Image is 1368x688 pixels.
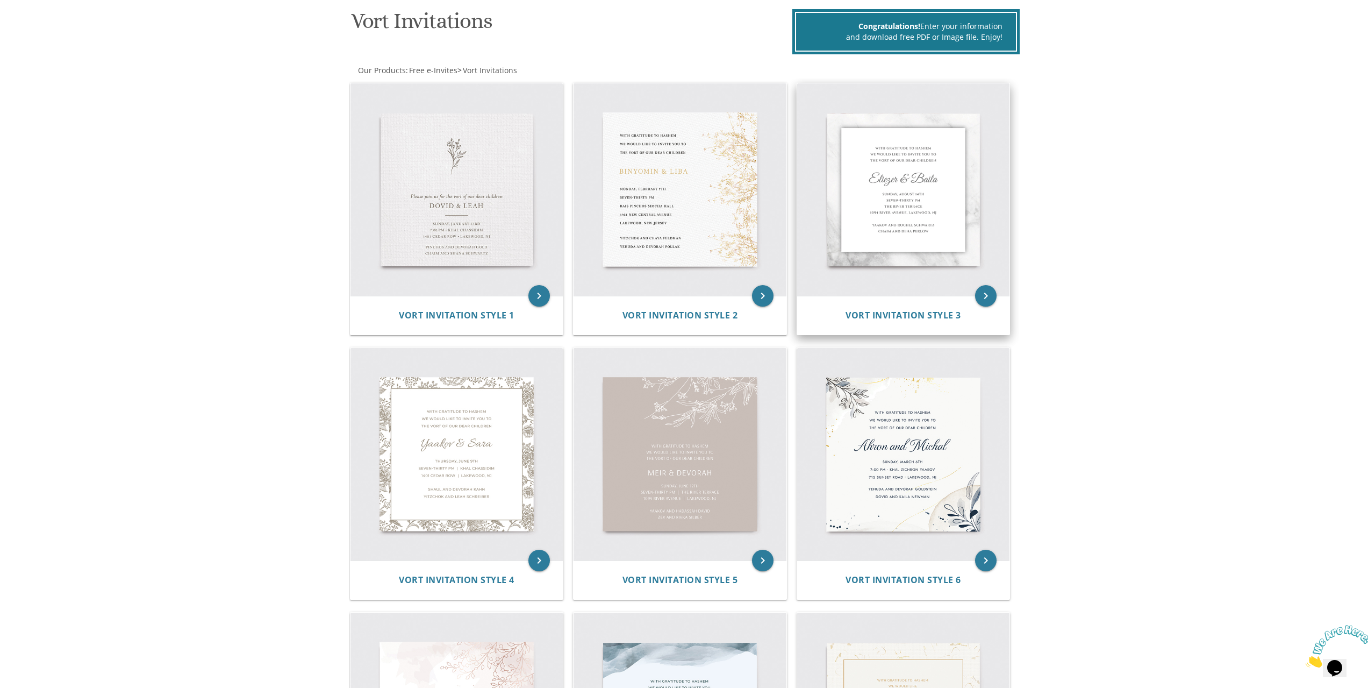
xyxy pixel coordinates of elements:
span: Vort Invitation Style 6 [846,574,961,586]
span: Free e-Invites [409,65,457,75]
a: keyboard_arrow_right [975,285,997,307]
a: Vort Invitation Style 5 [622,575,738,585]
span: Vort Invitation Style 5 [622,574,738,586]
a: Vort Invitation Style 1 [399,310,514,321]
span: Vort Invitation Style 4 [399,574,514,586]
a: keyboard_arrow_right [528,285,550,307]
a: Vort Invitation Style 3 [846,310,961,321]
span: Vort Invitations [463,65,517,75]
img: Vort Invitation Style 6 [797,348,1010,561]
img: Vort Invitation Style 3 [797,83,1010,296]
span: Congratulations! [858,21,920,31]
a: Vort Invitation Style 6 [846,575,961,585]
a: Vort Invitation Style 4 [399,575,514,585]
img: Chat attention grabber [4,4,71,47]
iframe: chat widget [1301,621,1368,672]
div: : [349,65,684,76]
span: Vort Invitation Style 1 [399,309,514,321]
a: Free e-Invites [408,65,457,75]
a: Vort Invitation Style 2 [622,310,738,321]
a: keyboard_arrow_right [975,550,997,571]
h1: Vort Invitations [351,9,790,41]
span: Vort Invitation Style 3 [846,309,961,321]
a: Vort Invitations [462,65,517,75]
img: Vort Invitation Style 5 [574,348,786,561]
a: keyboard_arrow_right [752,550,773,571]
img: Vort Invitation Style 1 [350,83,563,296]
img: Vort Invitation Style 2 [574,83,786,296]
a: keyboard_arrow_right [752,285,773,307]
a: Our Products [357,65,406,75]
img: Vort Invitation Style 4 [350,348,563,561]
div: Enter your information [810,21,1002,32]
div: and download free PDF or Image file. Enjoy! [810,32,1002,42]
a: keyboard_arrow_right [528,550,550,571]
span: > [457,65,517,75]
span: Vort Invitation Style 2 [622,309,738,321]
